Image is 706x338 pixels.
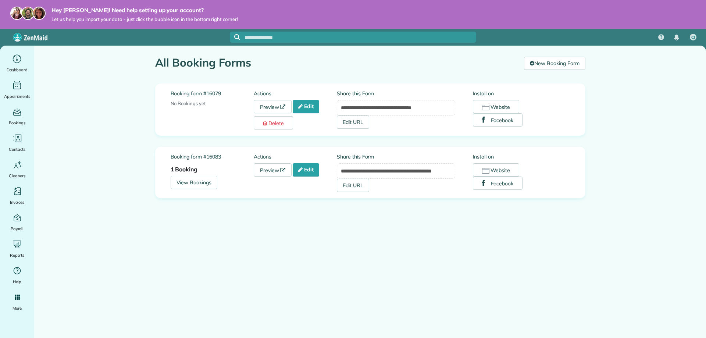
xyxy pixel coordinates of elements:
[473,100,520,113] button: Website
[293,163,319,177] a: Edit
[473,153,570,160] label: Install on
[3,53,31,74] a: Dashboard
[11,225,24,232] span: Payroll
[293,100,319,113] a: Edit
[3,185,31,206] a: Invoices
[3,159,31,179] a: Cleaners
[171,176,218,189] a: View Bookings
[9,172,25,179] span: Cleaners
[21,7,35,20] img: jorge-587dff0eeaa6aab1f244e6dc62b8924c3b6ad411094392a53c71c6c4a576187d.jpg
[254,100,292,113] a: Preview
[254,153,337,160] label: Actions
[171,100,206,106] span: No Bookings yet
[337,179,369,192] a: Edit URL
[32,7,46,20] img: michelle-19f622bdf1676172e81f8f8fba1fb50e276960ebfe0243fe18214015130c80e4.jpg
[337,115,369,129] a: Edit URL
[473,163,520,177] button: Website
[3,106,31,127] a: Bookings
[254,116,293,129] a: Delete
[9,119,26,127] span: Bookings
[10,252,25,259] span: Reports
[473,177,523,190] button: Facebook
[7,66,28,74] span: Dashboard
[155,57,519,69] h1: All Booking Forms
[254,90,337,97] label: Actions
[337,153,455,160] label: Share this Form
[13,278,22,285] span: Help
[691,35,695,40] span: CJ
[9,146,25,153] span: Contacts
[171,90,254,97] label: Booking form #16079
[51,7,238,14] strong: Hey [PERSON_NAME]! Need help setting up your account?
[254,163,292,177] a: Preview
[652,29,706,46] nav: Main
[234,34,240,40] svg: Focus search
[13,305,22,312] span: More
[3,212,31,232] a: Payroll
[171,153,254,160] label: Booking form #16083
[51,16,238,22] span: Let us help you import your data - just click the bubble icon in the bottom right corner!
[473,90,570,97] label: Install on
[10,7,24,20] img: maria-72a9807cf96188c08ef61303f053569d2e2a8a1cde33d635c8a3ac13582a053d.jpg
[524,57,585,70] a: New Booking Form
[3,132,31,153] a: Contacts
[10,199,25,206] span: Invoices
[171,166,198,173] strong: 1 Booking
[3,79,31,100] a: Appointments
[337,90,455,97] label: Share this Form
[3,265,31,285] a: Help
[3,238,31,259] a: Reports
[669,29,684,46] div: Notifications
[473,113,523,127] button: Facebook
[230,34,240,40] button: Focus search
[4,93,31,100] span: Appointments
